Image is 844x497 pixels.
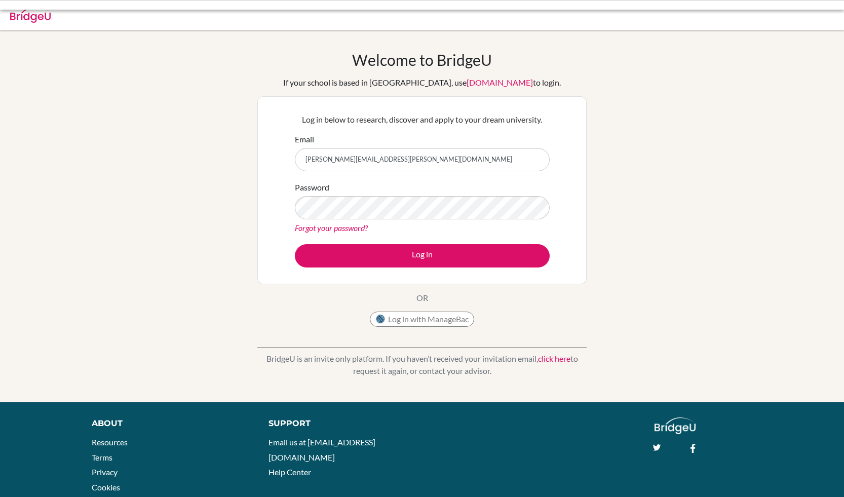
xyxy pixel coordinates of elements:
[538,354,570,363] a: click here
[92,452,112,462] a: Terms
[295,113,550,126] p: Log in below to research, discover and apply to your dream university.
[128,8,564,20] div: Invalid email or password.
[352,51,492,69] h1: Welcome to BridgeU
[92,467,118,477] a: Privacy
[268,467,311,477] a: Help Center
[295,181,329,194] label: Password
[295,223,368,233] a: Forgot your password?
[295,244,550,267] button: Log in
[416,292,428,304] p: OR
[467,78,533,87] a: [DOMAIN_NAME]
[283,77,561,89] div: If your school is based in [GEOGRAPHIC_DATA], use to login.
[268,417,411,430] div: Support
[10,7,51,23] img: Bridge-U
[268,437,375,462] a: Email us at [EMAIL_ADDRESS][DOMAIN_NAME]
[92,437,128,447] a: Resources
[295,133,314,145] label: Email
[92,482,120,492] a: Cookies
[370,312,474,327] button: Log in with ManageBac
[92,417,245,430] div: About
[257,353,587,377] p: BridgeU is an invite only platform. If you haven’t received your invitation email, to request it ...
[655,417,696,434] img: logo_white@2x-f4f0deed5e89b7ecb1c2cc34c3e3d731f90f0f143d5ea2071677605dd97b5244.png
